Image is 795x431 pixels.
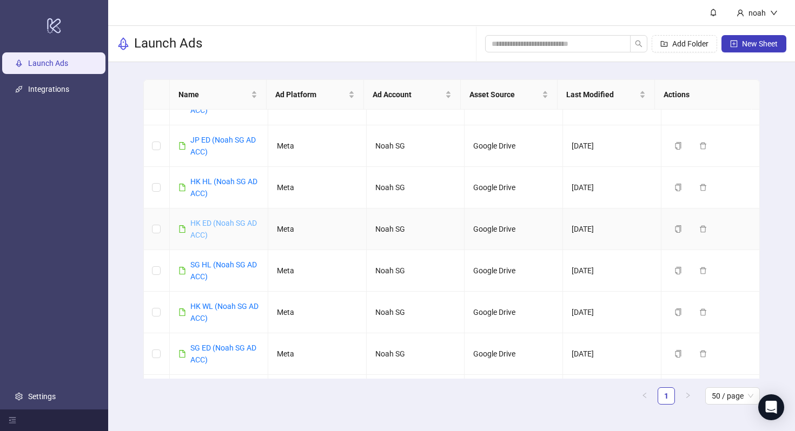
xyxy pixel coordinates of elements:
[364,80,461,110] th: Ad Account
[178,89,249,100] span: Name
[465,125,563,167] td: Google Drive
[699,142,707,150] span: delete
[679,387,697,405] li: Next Page
[190,302,259,322] a: HK WL (Noah SG AD ACC)
[178,225,186,233] span: file
[563,208,661,250] td: [DATE]
[710,9,717,16] span: bell
[367,208,465,250] td: Noah SG
[190,260,257,281] a: SG HL (Noah SG AD ACC)
[721,35,786,52] button: New Sheet
[178,142,186,150] span: file
[268,333,367,375] td: Meta
[636,387,653,405] button: left
[190,136,256,156] a: JP ED (Noah SG AD ACC)
[9,416,16,424] span: menu-fold
[641,392,648,399] span: left
[636,387,653,405] li: Previous Page
[275,89,346,100] span: Ad Platform
[685,392,691,399] span: right
[267,80,363,110] th: Ad Platform
[655,80,752,110] th: Actions
[660,40,668,48] span: folder-add
[674,142,682,150] span: copy
[469,89,540,100] span: Asset Source
[178,350,186,358] span: file
[367,292,465,333] td: Noah SG
[465,167,563,208] td: Google Drive
[461,80,558,110] th: Asset Source
[373,89,443,100] span: Ad Account
[190,344,256,364] a: SG ED (Noah SG AD ACC)
[268,208,367,250] td: Meta
[28,85,69,93] a: Integrations
[705,387,760,405] div: Page Size
[367,167,465,208] td: Noah SG
[563,250,661,292] td: [DATE]
[730,40,738,48] span: plus-square
[699,308,707,316] span: delete
[744,7,770,19] div: noah
[563,125,661,167] td: [DATE]
[699,225,707,233] span: delete
[658,387,675,405] li: 1
[699,267,707,274] span: delete
[674,350,682,358] span: copy
[268,125,367,167] td: Meta
[465,208,563,250] td: Google Drive
[178,308,186,316] span: file
[28,59,68,68] a: Launch Ads
[563,292,661,333] td: [DATE]
[465,333,563,375] td: Google Drive
[465,292,563,333] td: Google Drive
[190,219,257,239] a: HK ED (Noah SG AD ACC)
[699,184,707,191] span: delete
[674,225,682,233] span: copy
[367,375,465,416] td: -
[742,39,778,48] span: New Sheet
[770,9,778,17] span: down
[558,80,654,110] th: Last Modified
[465,250,563,292] td: Google Drive
[658,388,674,404] a: 1
[674,184,682,191] span: copy
[674,308,682,316] span: copy
[737,9,744,17] span: user
[758,394,784,420] div: Open Intercom Messenger
[672,39,708,48] span: Add Folder
[563,333,661,375] td: [DATE]
[268,292,367,333] td: Meta
[117,37,130,50] span: rocket
[563,375,661,416] td: [DATE]
[170,80,267,110] th: Name
[367,333,465,375] td: Noah SG
[679,387,697,405] button: right
[674,267,682,274] span: copy
[699,350,707,358] span: delete
[712,388,753,404] span: 50 / page
[635,40,642,48] span: search
[178,184,186,191] span: file
[367,125,465,167] td: Noah SG
[367,250,465,292] td: Noah SG
[268,250,367,292] td: Meta
[465,375,563,416] td: Google Drive
[28,392,56,401] a: Settings
[190,177,257,198] a: HK HL (Noah SG AD ACC)
[134,35,202,52] h3: Launch Ads
[563,167,661,208] td: [DATE]
[652,35,717,52] button: Add Folder
[268,375,367,416] td: Meta
[566,89,637,100] span: Last Modified
[268,167,367,208] td: Meta
[178,267,186,274] span: file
